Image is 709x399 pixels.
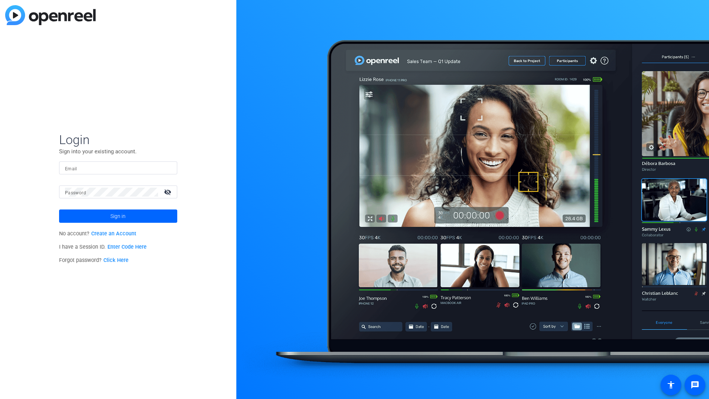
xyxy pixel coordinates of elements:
button: Sign in [59,209,177,223]
input: Enter Email Address [65,164,171,173]
a: Enter Code Here [107,244,147,250]
span: Forgot password? [59,257,129,263]
img: blue-gradient.svg [5,5,96,25]
mat-label: Password [65,190,86,195]
mat-icon: accessibility [667,381,675,389]
a: Click Here [103,257,129,263]
span: I have a Session ID. [59,244,147,250]
span: No account? [59,231,136,237]
span: Login [59,132,177,147]
mat-label: Email [65,166,77,171]
mat-icon: message [691,381,699,389]
p: Sign into your existing account. [59,147,177,156]
mat-icon: visibility_off [160,187,177,197]
a: Create an Account [91,231,136,237]
span: Sign in [110,207,126,225]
